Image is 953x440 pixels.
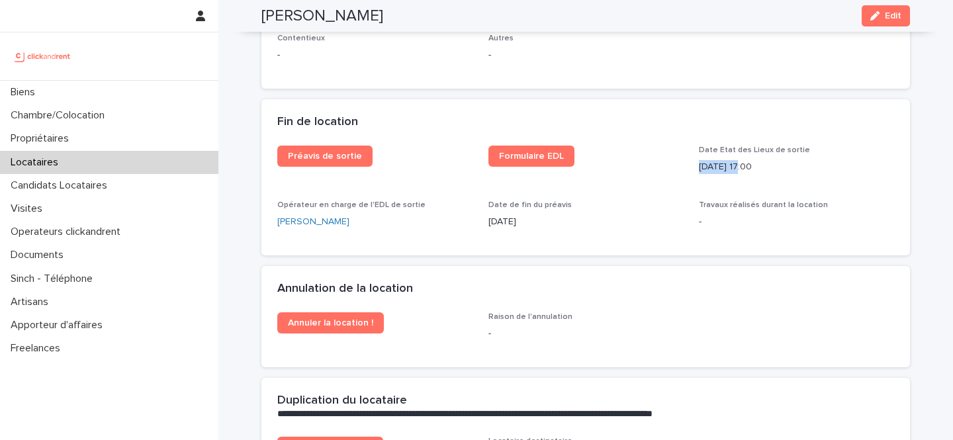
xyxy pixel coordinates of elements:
h2: Annulation de la location [277,282,413,296]
p: - [488,327,684,341]
span: Autres [488,34,514,42]
p: [DATE] [488,215,684,229]
p: [DATE] 17:00 [699,160,894,174]
p: Propriétaires [5,132,79,145]
a: Annuler la location ! [277,312,384,333]
p: - [277,48,473,62]
p: Apporteur d'affaires [5,319,113,331]
span: Préavis de sortie [288,152,362,161]
p: Biens [5,86,46,99]
p: Documents [5,249,74,261]
p: Freelances [5,342,71,355]
p: Visites [5,202,53,215]
button: Edit [862,5,910,26]
p: Sinch - Téléphone [5,273,103,285]
span: Opérateur en charge de l'EDL de sortie [277,201,426,209]
p: Candidats Locataires [5,179,118,192]
span: Raison de l'annulation [488,313,572,321]
span: Edit [885,11,901,21]
p: - [699,215,894,229]
h2: [PERSON_NAME] [261,7,383,26]
p: Artisans [5,296,59,308]
img: UCB0brd3T0yccxBKYDjQ [11,43,75,69]
span: Contentieux [277,34,325,42]
span: Annuler la location ! [288,318,373,328]
a: Formulaire EDL [488,146,574,167]
a: Préavis de sortie [277,146,373,167]
p: - [488,48,684,62]
p: Operateurs clickandrent [5,226,131,238]
span: Formulaire EDL [499,152,564,161]
span: Date de fin du préavis [488,201,572,209]
p: Locataires [5,156,69,169]
p: Chambre/Colocation [5,109,115,122]
a: [PERSON_NAME] [277,215,349,229]
h2: Fin de location [277,115,358,130]
h2: Duplication du locataire [277,394,407,408]
span: Travaux réalisés durant la location [699,201,828,209]
span: Date Etat des Lieux de sortie [699,146,810,154]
